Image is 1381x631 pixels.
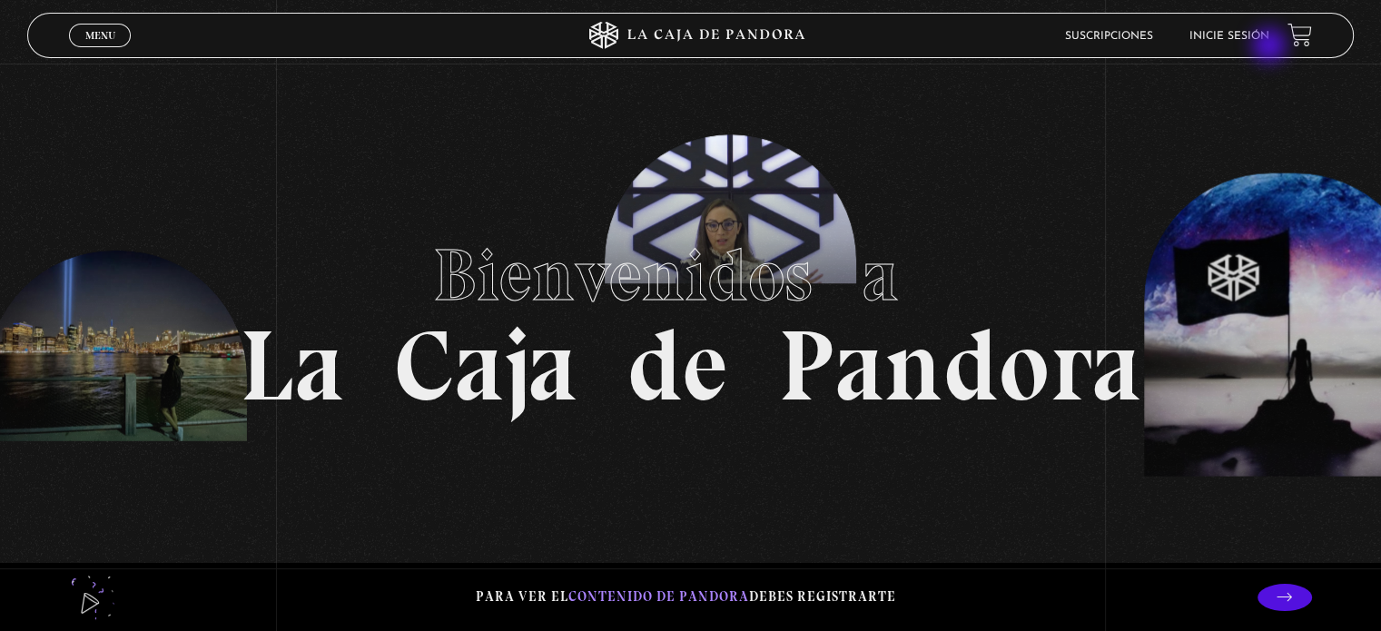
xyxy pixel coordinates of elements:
[85,30,115,41] span: Menu
[1065,31,1153,42] a: Suscripciones
[433,232,949,319] span: Bienvenidos a
[568,588,749,605] span: contenido de Pandora
[240,216,1141,416] h1: La Caja de Pandora
[79,45,122,58] span: Cerrar
[1287,23,1312,47] a: View your shopping cart
[476,585,896,609] p: Para ver el debes registrarte
[1189,31,1269,42] a: Inicie sesión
